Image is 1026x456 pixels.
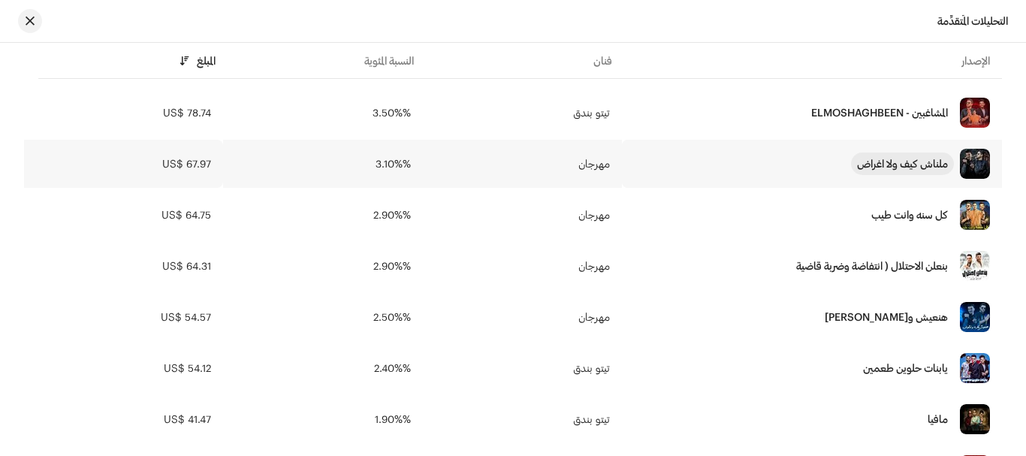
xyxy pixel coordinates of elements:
[164,363,211,373] span: US$ 54.12
[162,261,211,271] span: US$ 64.31
[163,107,211,118] span: US$ 78.74
[161,312,211,322] span: US$ 54.57
[573,107,610,118] div: تيتو بندق
[573,363,610,373] div: تيتو بندق
[374,363,411,373] span: 2.40‎%%
[373,261,411,271] span: 2.90‎%%
[573,414,610,424] div: تيتو بندق
[161,210,211,220] span: US$ 64.75
[578,261,610,271] div: مهرجان
[578,210,610,220] div: مهرجان
[578,159,610,169] div: مهرجان
[162,159,211,169] span: US$ 67.97
[376,159,411,169] span: 3.10‎%%
[373,107,411,118] span: 3.50‎%%
[375,414,411,424] span: 1.90‎%%
[578,312,610,322] div: مهرجان
[164,414,211,424] span: US$ 41.47
[373,312,411,322] span: 2.50‎%%
[373,210,411,220] span: 2.90‎%%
